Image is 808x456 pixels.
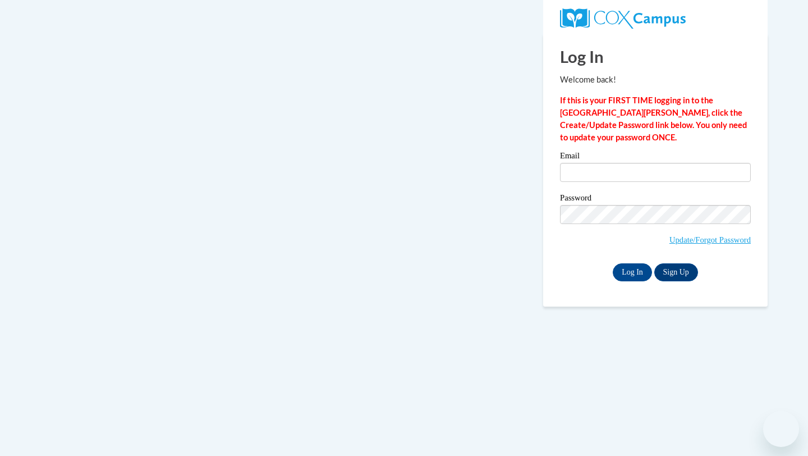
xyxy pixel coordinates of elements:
iframe: Button to launch messaging window [763,411,799,447]
label: Password [560,194,751,205]
a: Sign Up [654,263,698,281]
img: COX Campus [560,8,686,29]
a: Update/Forgot Password [669,235,751,244]
h1: Log In [560,45,751,68]
p: Welcome back! [560,74,751,86]
input: Log In [613,263,652,281]
a: COX Campus [560,8,751,29]
label: Email [560,152,751,163]
strong: If this is your FIRST TIME logging in to the [GEOGRAPHIC_DATA][PERSON_NAME], click the Create/Upd... [560,95,747,142]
